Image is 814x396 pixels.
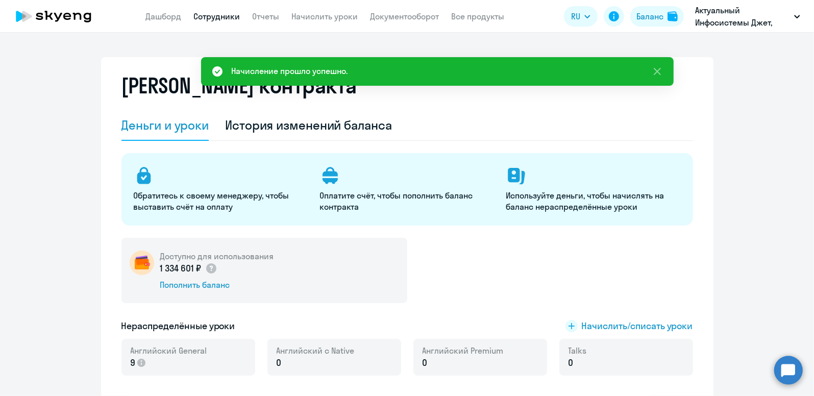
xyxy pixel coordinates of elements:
img: balance [668,11,678,21]
span: 0 [277,356,282,369]
h5: Нераспределённые уроки [121,319,235,333]
span: Talks [569,345,587,356]
a: Отчеты [253,11,280,21]
p: Оплатите счёт, чтобы пополнить баланс контракта [320,190,494,212]
p: Используйте деньги, чтобы начислять на баланс нераспределённые уроки [506,190,680,212]
span: 9 [131,356,136,369]
a: Начислить уроки [292,11,358,21]
a: Документооборот [371,11,439,21]
div: История изменений баланса [225,117,392,133]
button: Актуальный Инфосистемы Джет, ИНФОСИСТЕМЫ ДЖЕТ, АО [690,4,805,29]
span: Английский Premium [423,345,504,356]
div: Баланс [636,10,663,22]
div: Пополнить баланс [160,279,274,290]
button: Балансbalance [630,6,684,27]
span: Начислить/списать уроки [582,319,693,333]
div: Начисление прошло успешно. [232,65,348,77]
button: RU [564,6,598,27]
span: Английский с Native [277,345,355,356]
h2: [PERSON_NAME] контракта [121,73,357,98]
span: Английский General [131,345,207,356]
span: 0 [569,356,574,369]
a: Сотрудники [194,11,240,21]
p: Актуальный Инфосистемы Джет, ИНФОСИСТЕМЫ ДЖЕТ, АО [695,4,790,29]
a: Все продукты [452,11,505,21]
a: Дашборд [146,11,182,21]
h5: Доступно для использования [160,251,274,262]
img: wallet-circle.png [130,251,154,275]
span: RU [571,10,580,22]
p: 1 334 601 ₽ [160,262,217,275]
span: 0 [423,356,428,369]
p: Обратитесь к своему менеджеру, чтобы выставить счёт на оплату [134,190,308,212]
div: Деньги и уроки [121,117,209,133]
